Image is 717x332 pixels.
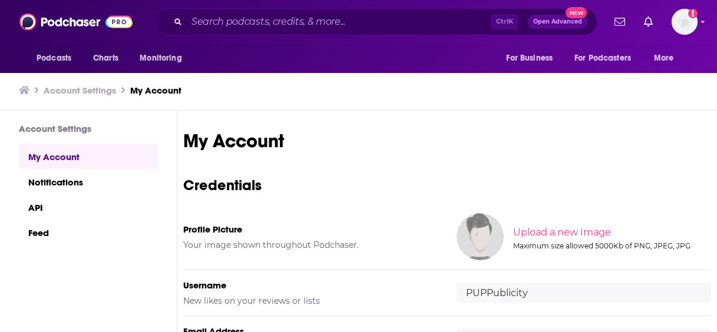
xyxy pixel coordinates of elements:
[183,224,438,235] h5: Profile Picture
[610,12,630,32] a: Show notifications dropdown
[646,47,689,69] button: open menu
[183,130,711,152] h1: My Account
[491,14,518,29] span: Ctrl K
[19,123,158,134] h3: Account Settings
[183,280,438,291] h5: Username
[566,7,587,18] span: New
[513,241,709,250] div: Maximum size allowed 5000Kb of PNG, JPEG, JPG
[130,85,181,96] a: My Account
[131,47,197,69] button: open menu
[183,176,711,194] h3: Credentials
[457,283,711,303] input: username
[19,169,158,194] a: Notifications
[574,50,631,67] span: For Podcasters
[528,15,587,29] button: Open AdvancedNew
[688,9,698,18] svg: Add a profile image
[183,240,438,250] h5: Your image shown throughout Podchaser.
[28,47,87,69] button: open menu
[19,220,158,245] a: Feed
[37,50,71,67] span: Podcasts
[639,12,657,32] a: Show notifications dropdown
[672,9,698,35] button: Show profile menu
[457,213,504,260] img: Your profile image
[19,144,158,169] a: My Account
[44,85,116,96] a: Account Settings
[183,296,438,306] h5: New likes on your reviews or lists
[19,194,158,220] a: API
[93,50,118,67] span: Charts
[506,50,553,67] span: For Business
[85,47,125,69] a: Charts
[654,50,674,67] span: More
[567,47,648,69] button: open menu
[533,19,582,25] span: Open Advanced
[19,11,133,33] img: Podchaser - Follow, Share and Rate Podcasts
[140,50,181,67] span: Monitoring
[672,9,698,35] span: Logged in as PUPPublicity
[498,47,567,69] button: open menu
[187,12,491,31] input: Search podcasts, credits, & more...
[154,8,597,35] div: Search podcasts, credits, & more...
[672,9,698,35] img: User Profile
